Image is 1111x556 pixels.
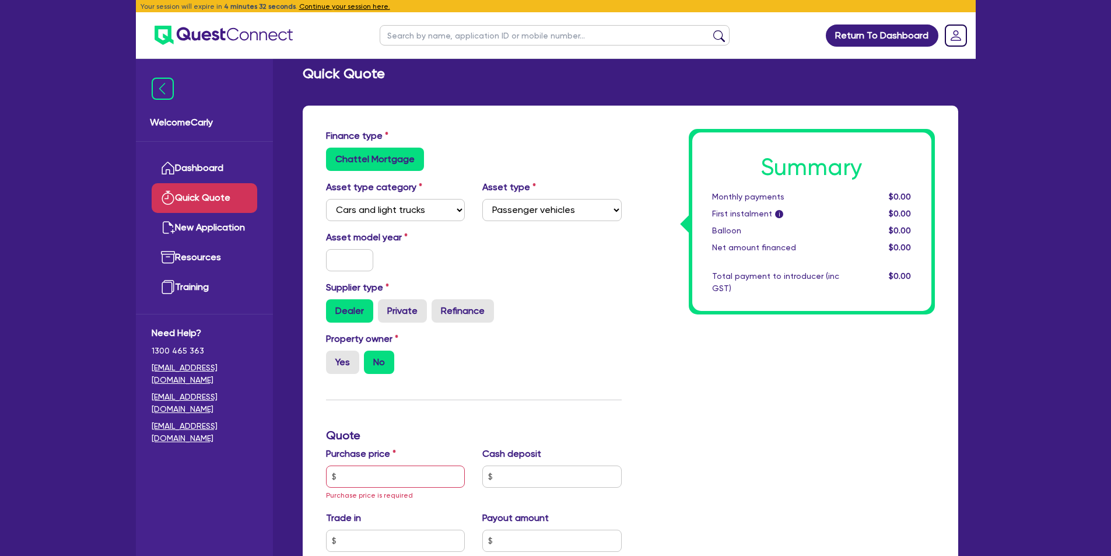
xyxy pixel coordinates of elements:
[703,225,848,237] div: Balloon
[826,25,938,47] a: Return To Dashboard
[152,213,257,243] a: New Application
[364,351,394,374] label: No
[303,65,385,82] h2: Quick Quote
[326,299,373,323] label: Dealer
[150,116,259,130] span: Welcome Carly
[152,345,257,357] span: 1300 465 363
[712,153,912,181] h1: Summary
[152,78,174,100] img: icon-menu-close
[482,180,536,194] label: Asset type
[326,148,424,171] label: Chattel Mortgage
[326,129,388,143] label: Finance type
[703,191,848,203] div: Monthly payments
[703,270,848,295] div: Total payment to introducer (inc GST)
[703,208,848,220] div: First instalment
[152,272,257,302] a: Training
[703,242,848,254] div: Net amount financed
[326,351,359,374] label: Yes
[152,153,257,183] a: Dashboard
[432,299,494,323] label: Refinance
[224,2,296,11] span: 4 minutes 32 seconds
[152,243,257,272] a: Resources
[326,511,361,525] label: Trade in
[152,391,257,415] a: [EMAIL_ADDRESS][DOMAIN_NAME]
[161,221,175,235] img: new-application
[326,428,622,442] h3: Quote
[152,420,257,445] a: [EMAIL_ADDRESS][DOMAIN_NAME]
[889,226,911,235] span: $0.00
[152,183,257,213] a: Quick Quote
[889,243,911,252] span: $0.00
[155,26,293,45] img: quest-connect-logo-blue
[378,299,427,323] label: Private
[299,1,390,12] button: Continue your session here.
[889,271,911,281] span: $0.00
[161,280,175,294] img: training
[152,362,257,386] a: [EMAIL_ADDRESS][DOMAIN_NAME]
[161,250,175,264] img: resources
[326,447,396,461] label: Purchase price
[326,281,389,295] label: Supplier type
[482,511,549,525] label: Payout amount
[889,192,911,201] span: $0.00
[482,447,541,461] label: Cash deposit
[326,180,422,194] label: Asset type category
[941,20,971,51] a: Dropdown toggle
[326,491,413,499] span: Purchase price is required
[317,230,474,244] label: Asset model year
[161,191,175,205] img: quick-quote
[152,326,257,340] span: Need Help?
[889,209,911,218] span: $0.00
[774,210,783,218] span: i
[326,332,398,346] label: Property owner
[380,25,730,46] input: Search by name, application ID or mobile number...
